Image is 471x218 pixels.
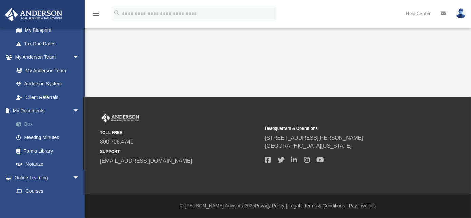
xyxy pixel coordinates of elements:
img: User Pic [456,8,466,18]
img: Anderson Advisors Platinum Portal [100,114,141,122]
a: 800.706.4741 [100,139,133,145]
a: My Blueprint [9,24,86,37]
a: My Anderson Teamarrow_drop_down [5,51,86,64]
a: Tax Due Dates [9,37,90,51]
span: arrow_drop_down [73,171,86,185]
small: SUPPORT [100,148,260,155]
a: Box [9,117,90,131]
a: [STREET_ADDRESS][PERSON_NAME] [265,135,363,141]
a: Meeting Minutes [9,131,90,144]
a: menu [92,13,100,18]
a: Courses [9,184,86,198]
a: [EMAIL_ADDRESS][DOMAIN_NAME] [100,158,192,164]
small: TOLL FREE [100,130,260,136]
small: Headquarters & Operations [265,125,425,132]
span: arrow_drop_down [73,51,86,64]
a: Notarize [9,158,90,171]
a: My Anderson Team [9,64,83,77]
img: Anderson Advisors Platinum Portal [3,8,64,21]
span: arrow_drop_down [73,104,86,118]
i: search [113,9,121,17]
a: Privacy Policy | [255,203,287,209]
i: menu [92,9,100,18]
a: My Documentsarrow_drop_down [5,104,90,118]
a: Terms & Conditions | [304,203,348,209]
a: Anderson System [9,77,86,91]
a: Pay Invoices [349,203,376,209]
div: © [PERSON_NAME] Advisors 2025 [85,202,471,210]
a: Client Referrals [9,91,86,104]
a: Forms Library [9,144,86,158]
a: [GEOGRAPHIC_DATA][US_STATE] [265,143,352,149]
a: Legal | [289,203,303,209]
a: Online Learningarrow_drop_down [5,171,86,184]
